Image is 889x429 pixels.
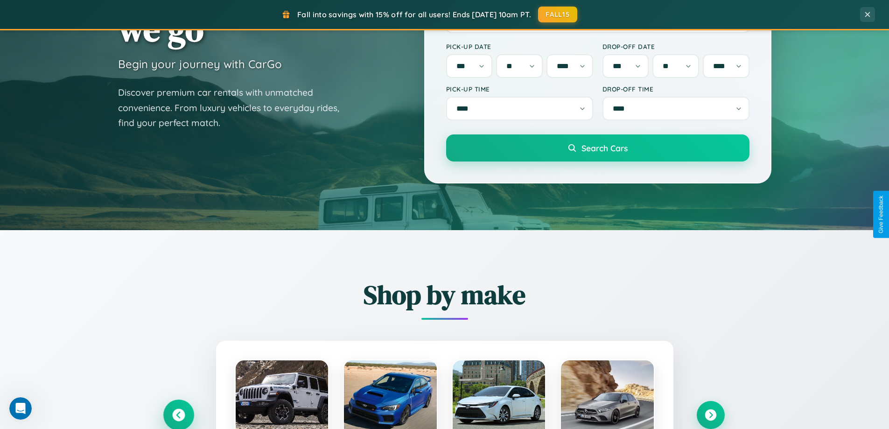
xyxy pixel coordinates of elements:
label: Drop-off Date [602,42,749,50]
div: Give Feedback [878,196,884,233]
p: Discover premium car rentals with unmatched convenience. From luxury vehicles to everyday rides, ... [118,85,351,131]
button: FALL15 [538,7,577,22]
h2: Shop by make [165,277,725,313]
label: Drop-off Time [602,85,749,93]
h3: Begin your journey with CarGo [118,57,282,71]
label: Pick-up Date [446,42,593,50]
button: Search Cars [446,134,749,162]
span: Fall into savings with 15% off for all users! Ends [DATE] 10am PT. [297,10,531,19]
label: Pick-up Time [446,85,593,93]
span: Search Cars [581,143,628,153]
iframe: Intercom live chat [9,397,32,420]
